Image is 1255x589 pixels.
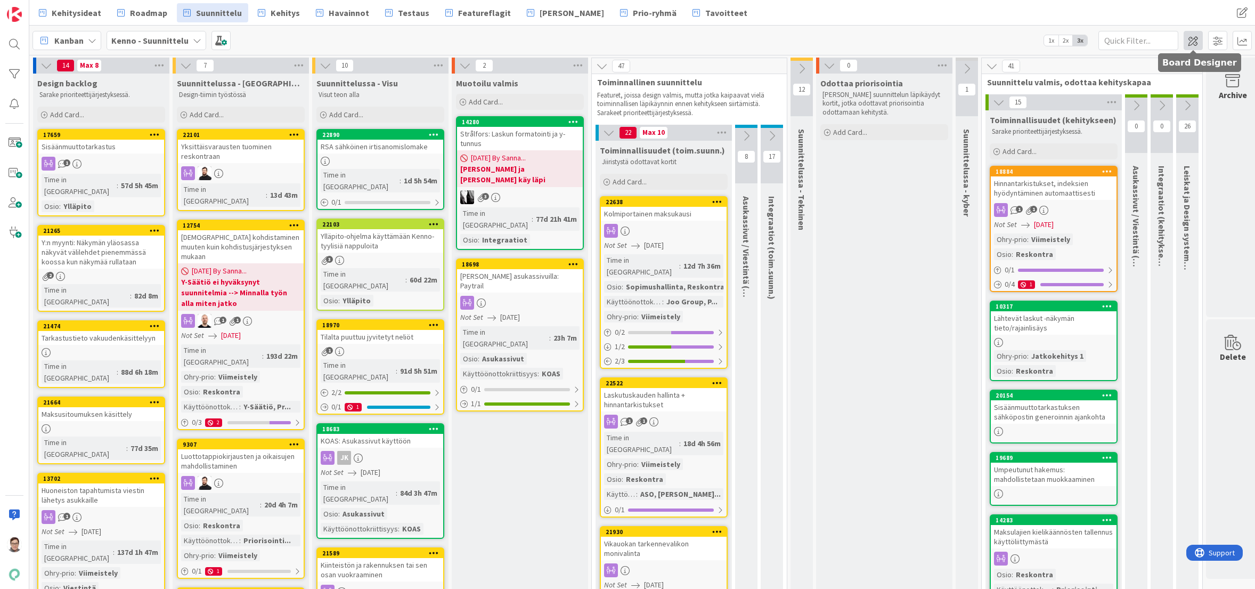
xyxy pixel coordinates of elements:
[340,508,387,520] div: Asukassivut
[42,174,117,197] div: Time in [GEOGRAPHIC_DATA]
[338,508,340,520] span: :
[38,130,164,154] div: 17659Sisäänmuuttotarkastus
[471,152,526,164] span: [DATE] By Sanna...
[321,268,405,292] div: Time in [GEOGRAPHIC_DATA]
[190,110,224,119] span: Add Card...
[199,386,200,398] span: :
[471,398,481,409] span: 1 / 1
[457,260,583,293] div: 18698[PERSON_NAME] asukassivuilla: Paytrail
[317,130,443,154] div: 22890RSA sähköinen irtisanomislomake
[181,386,199,398] div: Osio
[181,330,204,340] i: Not Set
[601,378,727,412] div: 22522Laskutuskauden hallinta + hinnantarkistukset
[118,180,161,191] div: 57d 5h 45m
[317,229,443,253] div: Ylläpito-ohjelma käyttämään Kenno-tyylisiä nappuloita
[178,440,304,449] div: 9307
[457,190,583,204] div: KV
[32,3,108,22] a: Kehitysideat
[681,260,723,272] div: 12d 7h 36m
[1016,206,1023,213] span: 1
[117,180,118,191] span: :
[479,234,530,246] div: Integraatiot
[177,129,305,211] a: 22101Yksittäisvarausten tuominen reskontraanTKTime in [GEOGRAPHIC_DATA]:13d 43m
[601,340,727,353] div: 1/2
[234,317,241,324] span: 1
[479,353,527,365] div: Asukassivut
[991,167,1117,176] div: 18884
[456,116,584,250] a: 14280Strålfors: Laskun formatointi ja y-tunnus[DATE] By Sanna...[PERSON_NAME] ja [PERSON_NAME] kä...
[338,295,340,306] span: :
[398,6,429,19] span: Testaus
[326,347,333,354] span: 1
[219,317,226,324] span: 1
[379,3,436,22] a: Testaus
[317,451,443,465] div: JK
[994,220,1017,229] i: Not Set
[604,281,622,293] div: Osio
[117,366,118,378] span: :
[198,314,211,328] img: TM
[326,256,333,263] span: 3
[990,301,1118,381] a: 10317Lähtevät laskut -näkymän tieto/rajainlisäysOhry-prio:Jatkokehitys 1Osio:Reskontra
[613,177,647,187] span: Add Card...
[216,371,260,383] div: Viimeistely
[622,281,623,293] span: :
[38,130,164,140] div: 17659
[637,458,639,470] span: :
[38,140,164,154] div: Sisäänmuuttotarkastus
[600,196,728,369] a: 22638Kolmiportainen maksukausiNot Set[DATE]Time in [GEOGRAPHIC_DATA]:12d 7h 36mOsio:Sopimushallin...
[615,341,625,352] span: 1 / 2
[1029,350,1086,362] div: Jatkokehitys 1
[317,220,443,253] div: 22103Ylläpito-ohjelma käyttämään Kenno-tyylisiä nappuloita
[361,467,380,478] span: [DATE]
[192,417,202,428] span: 0 / 3
[200,386,243,398] div: Reskontra
[533,213,580,225] div: 77d 21h 41m
[662,296,664,308] span: :
[317,320,443,344] div: 18970Tilalta puuttuu jyvitetyt neliöt
[192,265,247,277] span: [DATE] By Sanna...
[178,314,304,328] div: TM
[1003,147,1037,156] span: Add Card...
[37,320,165,388] a: 21474Tarkastustieto vakuudenkäsittelyynTime in [GEOGRAPHIC_DATA]:88d 6h 18m
[38,483,164,507] div: Huoneiston tapahtumista viestin lähetys asukkaille
[214,371,216,383] span: :
[500,312,520,323] span: [DATE]
[262,499,300,511] div: 20d 4h 7m
[396,487,397,499] span: :
[1029,233,1073,245] div: Viimeistely
[615,356,625,367] span: 2 / 3
[183,131,304,139] div: 22101
[178,130,304,163] div: 22101Yksittäisvarausten tuominen reskontraan
[623,281,727,293] div: Sopimushallinta, Reskontra
[604,311,637,322] div: Ohry-prio
[264,350,300,362] div: 193d 22m
[42,284,130,308] div: Time in [GEOGRAPHIC_DATA]
[47,272,54,279] span: 2
[601,503,727,517] div: 0/1
[460,234,478,246] div: Osio
[457,397,583,410] div: 1/1
[991,263,1117,277] div: 0/1
[178,166,304,180] div: TK
[990,390,1118,443] a: 20154Sisäänmuuttotarkastuksen sähköpostin generoinnin ajankohta
[42,437,126,460] div: Time in [GEOGRAPHIC_DATA]
[181,277,300,309] b: Y-Säätiö ei hyväksynyt suunnitelmia --> Minnalla työn alla miten jatko
[316,319,444,415] a: 18970Tilalta puuttuu jyvitetyt neliötTime in [GEOGRAPHIC_DATA]:91d 5h 51m2/20/11
[1012,248,1013,260] span: :
[317,424,443,434] div: 18683
[177,220,305,430] a: 12754[DEMOGRAPHIC_DATA] kohdistaminen muuten kuin kohdistusjärjestyksen mukaan[DATE] By Sanna...Y...
[38,407,164,421] div: Maksusitoumuksen käsittely
[43,131,164,139] div: 17659
[43,399,164,406] div: 21664
[679,438,681,449] span: :
[271,6,300,19] span: Kehitys
[1030,206,1037,213] span: 1
[396,365,397,377] span: :
[329,110,363,119] span: Add Card...
[469,97,503,107] span: Add Card...
[317,140,443,154] div: RSA sähköinen irtisanomislomake
[239,401,241,413] span: :
[606,198,727,206] div: 22638
[317,130,443,140] div: 22890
